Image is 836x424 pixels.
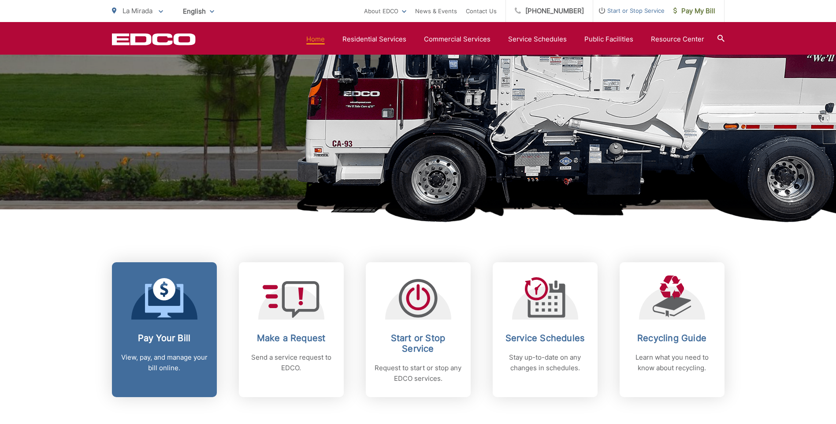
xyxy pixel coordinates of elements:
h2: Recycling Guide [628,333,716,343]
p: Request to start or stop any EDCO services. [375,363,462,384]
span: English [176,4,221,19]
a: Resource Center [651,34,704,45]
p: Learn what you need to know about recycling. [628,352,716,373]
a: Public Facilities [584,34,633,45]
h2: Start or Stop Service [375,333,462,354]
a: Pay Your Bill View, pay, and manage your bill online. [112,262,217,397]
a: Make a Request Send a service request to EDCO. [239,262,344,397]
a: News & Events [415,6,457,16]
a: About EDCO [364,6,406,16]
a: Service Schedules Stay up-to-date on any changes in schedules. [493,262,598,397]
a: Recycling Guide Learn what you need to know about recycling. [620,262,725,397]
a: Service Schedules [508,34,567,45]
h2: Pay Your Bill [121,333,208,343]
p: Send a service request to EDCO. [248,352,335,373]
a: Commercial Services [424,34,490,45]
h2: Make a Request [248,333,335,343]
p: Stay up-to-date on any changes in schedules. [502,352,589,373]
p: View, pay, and manage your bill online. [121,352,208,373]
span: La Mirada [123,7,152,15]
a: Contact Us [466,6,497,16]
a: Residential Services [342,34,406,45]
h2: Service Schedules [502,333,589,343]
span: Pay My Bill [673,6,715,16]
a: EDCD logo. Return to the homepage. [112,33,196,45]
a: Home [306,34,325,45]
